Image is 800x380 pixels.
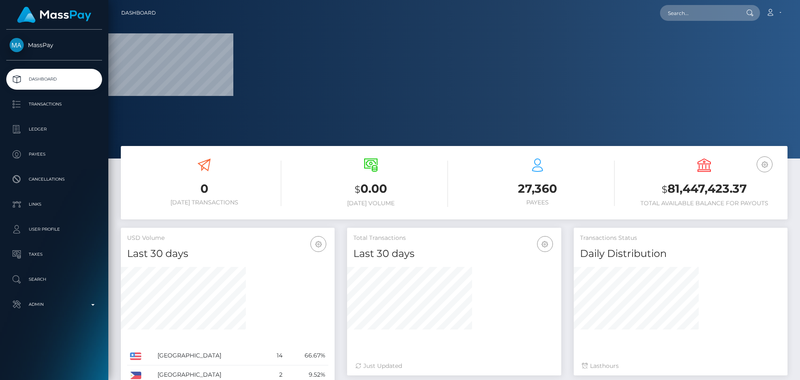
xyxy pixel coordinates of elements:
h4: Daily Distribution [580,247,781,261]
img: PH.png [130,372,141,379]
a: Taxes [6,244,102,265]
small: $ [662,184,667,195]
img: MassPay [10,38,24,52]
h6: [DATE] Volume [294,200,448,207]
a: Cancellations [6,169,102,190]
h4: Last 30 days [353,247,555,261]
img: US.png [130,352,141,360]
h5: Transactions Status [580,234,781,242]
h4: Last 30 days [127,247,328,261]
td: 66.67% [285,346,328,365]
h3: 0.00 [294,181,448,198]
p: Payees [10,148,99,161]
p: Taxes [10,248,99,261]
h5: Total Transactions [353,234,555,242]
div: Last hours [582,362,779,370]
a: Dashboard [6,69,102,90]
p: Search [10,273,99,286]
td: 14 [267,346,285,365]
h3: 81,447,423.37 [627,181,781,198]
img: MassPay Logo [17,7,91,23]
td: [GEOGRAPHIC_DATA] [155,346,267,365]
p: Admin [10,298,99,311]
h3: 27,360 [460,181,615,197]
a: Ledger [6,119,102,140]
a: Payees [6,144,102,165]
h6: [DATE] Transactions [127,199,281,206]
div: Just Updated [355,362,552,370]
input: Search... [660,5,738,21]
p: Dashboard [10,73,99,86]
h6: Payees [460,199,615,206]
p: User Profile [10,223,99,236]
a: Links [6,194,102,215]
a: User Profile [6,219,102,240]
p: Transactions [10,98,99,111]
small: $ [355,184,360,195]
h6: Total Available Balance for Payouts [627,200,781,207]
a: Dashboard [121,4,156,22]
a: Transactions [6,94,102,115]
span: MassPay [6,41,102,49]
p: Links [10,198,99,211]
a: Admin [6,294,102,315]
a: Search [6,269,102,290]
p: Ledger [10,123,99,136]
h3: 0 [127,181,281,197]
h5: USD Volume [127,234,328,242]
p: Cancellations [10,173,99,186]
